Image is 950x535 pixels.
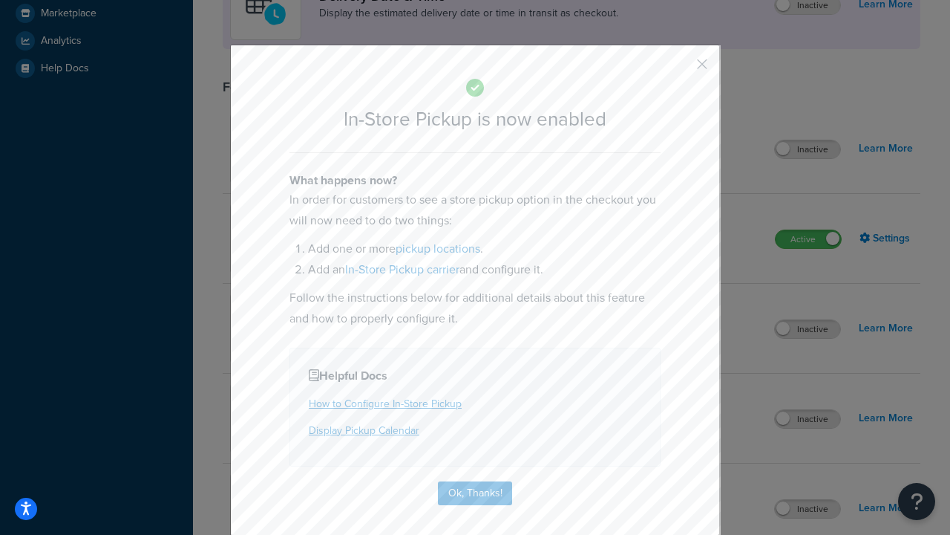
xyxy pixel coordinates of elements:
[345,261,459,278] a: In-Store Pickup carrier
[289,108,661,130] h2: In-Store Pickup is now enabled
[308,239,661,259] li: Add one or more .
[309,367,641,385] h4: Helpful Docs
[309,396,462,412] a: How to Configure In-Store Pickup
[289,288,661,329] p: Follow the instructions below for additional details about this feature and how to properly confi...
[289,189,661,231] p: In order for customers to see a store pickup option in the checkout you will now need to do two t...
[308,259,661,280] li: Add an and configure it.
[309,423,419,438] a: Display Pickup Calendar
[438,481,512,505] button: Ok, Thanks!
[289,172,661,189] h4: What happens now?
[396,240,480,257] a: pickup locations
